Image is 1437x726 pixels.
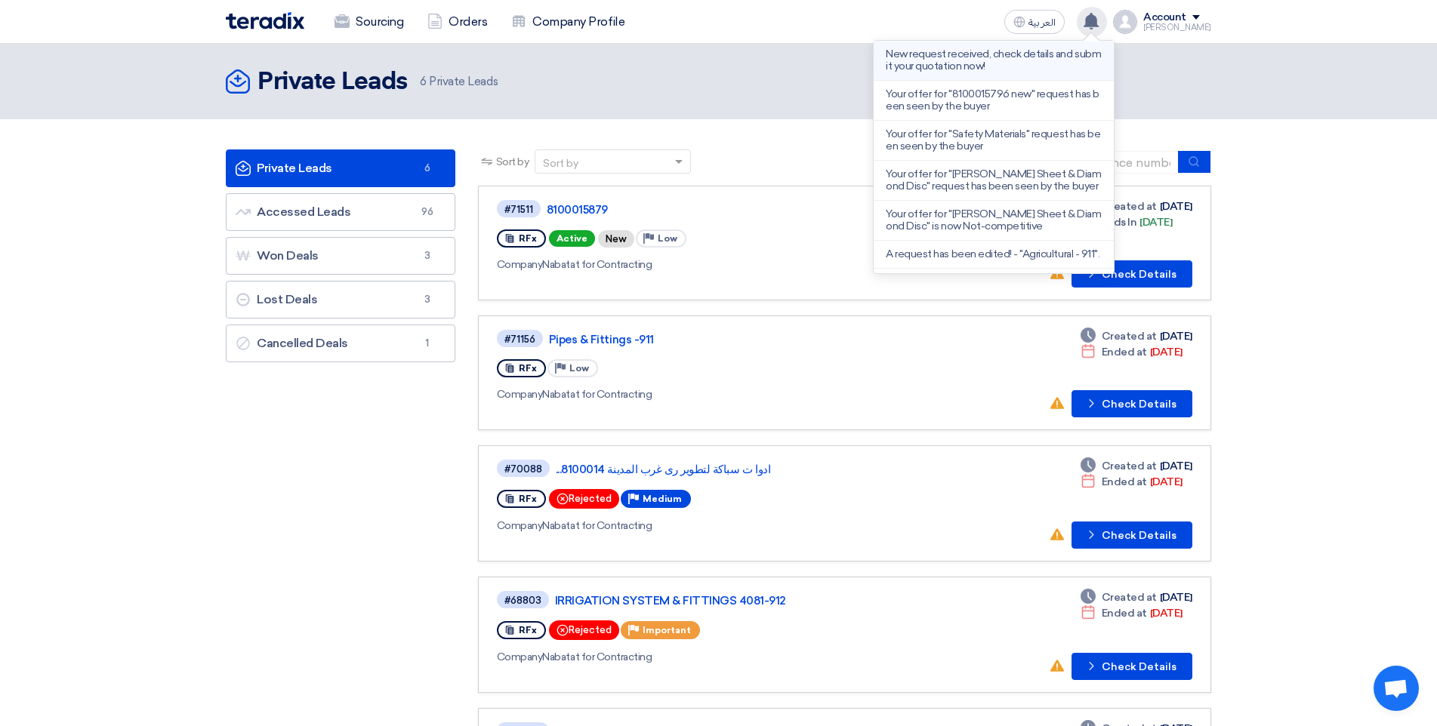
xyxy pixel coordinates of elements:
a: Sourcing [322,5,415,38]
span: 3 [418,248,436,263]
img: profile_test.png [1113,10,1137,34]
div: Nabatat for Contracting [497,649,936,665]
a: IRRIGATION SYSTEM & FITTINGS 4081-912 [555,594,933,608]
div: Open chat [1374,666,1419,711]
span: Important [643,625,691,635]
span: Active [549,230,595,247]
span: 6 [418,161,436,176]
span: RFx [519,625,537,635]
a: Won Deals3 [226,237,455,275]
span: Low [658,233,677,244]
div: [DATE] [1081,589,1192,605]
div: Rejected [549,620,619,640]
span: Ends In [1102,214,1137,230]
div: [DATE] [1081,344,1183,360]
div: Rejected [549,489,619,509]
button: العربية [1004,10,1065,34]
div: New [598,230,634,248]
div: Nabatat for Contracting [497,386,930,402]
button: Check Details [1072,260,1192,288]
span: RFx [519,233,537,244]
p: Your offer for "[PERSON_NAME] Sheet & Diamond Disc" request has been seen by the buyer [886,168,1102,192]
a: Lost Deals3 [226,281,455,318]
p: New request received, check details and submit your quotation now! [886,48,1102,72]
div: [DATE] [1081,214,1173,230]
p: Your offer for "[PERSON_NAME] Sheet & Diamond Disc" is now Not-competitive [886,208,1102,232]
span: Ended at [1102,474,1147,490]
div: [DATE] [1081,605,1183,621]
p: Your offer for "Safety Materials" request has been seen by the buyer [886,128,1102,152]
span: 1 [418,336,436,351]
p: A request has been edited! - "Agricultural - 911". [886,248,1099,260]
button: Check Details [1072,390,1192,417]
a: Company Profile [499,5,637,38]
span: Company [497,519,543,532]
span: Company [497,388,543,401]
div: Nabatat for Contracting [497,518,936,534]
span: Ended at [1102,605,1147,621]
a: Orders [415,5,499,38]
span: Created at [1102,198,1157,214]
span: RFx [519,363,537,374]
span: Medium [643,494,682,504]
span: Sort by [496,154,529,170]
button: Check Details [1072,653,1192,680]
div: Nabatat for Contracting [497,257,927,272]
span: 6 [420,75,427,88]
a: Accessed Leads96 [226,193,455,231]
div: #68803 [504,595,541,605]
div: [PERSON_NAME] [1143,23,1211,32]
div: #71511 [504,205,533,214]
button: Check Details [1072,521,1192,549]
span: 3 [418,292,436,307]
a: ادوا ت سباكة لتطوير رى غرب المدينة 8100014... [556,463,933,476]
span: Created at [1102,589,1157,605]
span: RFx [519,494,537,504]
span: Company [497,651,543,663]
a: Cancelled Deals1 [226,325,455,362]
span: Ended at [1102,344,1147,360]
span: Company [497,258,543,271]
div: [DATE] [1081,458,1192,474]
div: Account [1143,11,1186,24]
span: العربية [1028,17,1056,28]
span: Created at [1102,328,1157,344]
span: Private Leads [420,73,498,91]
div: [DATE] [1081,474,1183,490]
div: [DATE] [1081,198,1192,214]
p: Your offer for "8100015796 new" request has been seen by the buyer [886,88,1102,112]
h2: Private Leads [257,67,408,97]
span: Low [569,363,589,374]
a: Pipes & Fittings -911 [549,333,927,346]
div: Sort by [543,155,578,171]
span: Created at [1102,458,1157,474]
a: 8100015879 [547,203,924,217]
div: [DATE] [1081,328,1192,344]
div: #70088 [504,464,542,474]
img: Teradix logo [226,12,304,29]
a: Private Leads6 [226,149,455,187]
div: #71156 [504,334,535,344]
span: 96 [418,205,436,220]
